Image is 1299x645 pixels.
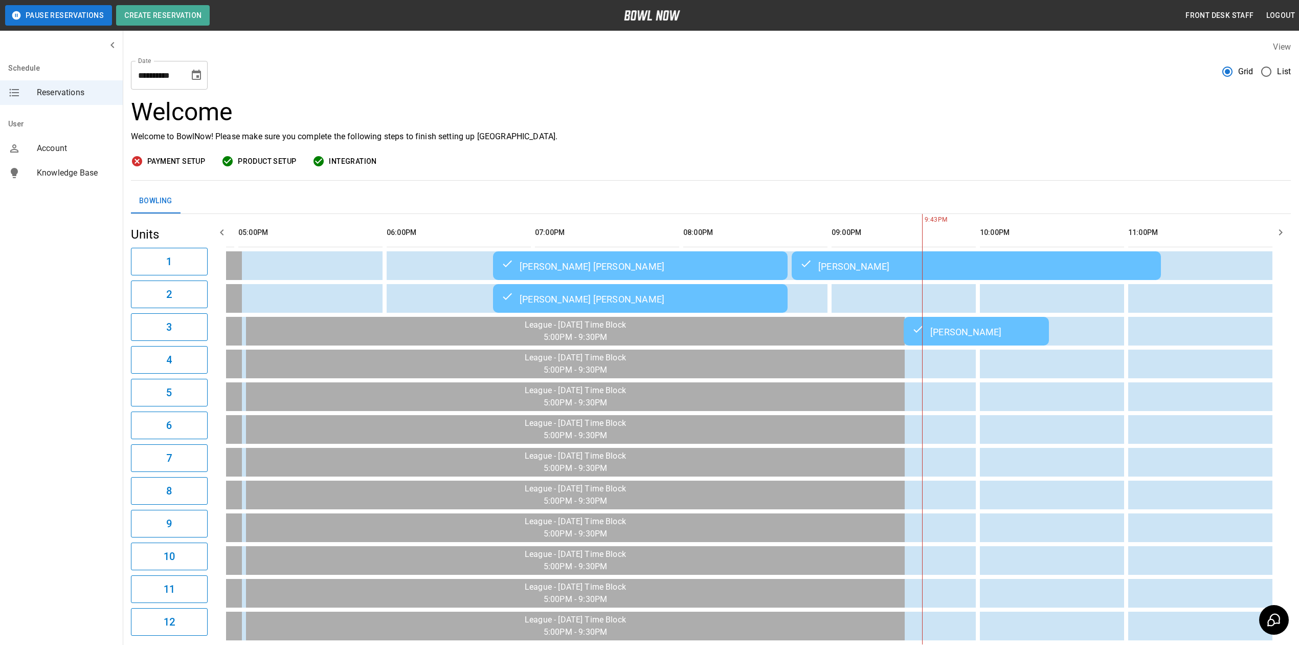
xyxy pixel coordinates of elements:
th: 10:00PM [980,218,1124,247]
h6: 8 [166,483,172,499]
button: 9 [131,510,208,537]
span: Product Setup [238,155,296,168]
div: inventory tabs [131,189,1291,213]
h6: 9 [166,515,172,532]
span: Payment Setup [147,155,205,168]
h6: 3 [166,319,172,335]
button: 7 [131,444,208,472]
h6: 4 [166,352,172,368]
button: 5 [131,379,208,406]
th: 07:00PM [535,218,679,247]
h6: 1 [166,253,172,270]
label: View [1273,42,1291,52]
h6: 7 [166,450,172,466]
button: Create Reservation [116,5,210,26]
th: 11:00PM [1128,218,1272,247]
h6: 11 [164,581,175,597]
div: [PERSON_NAME] [PERSON_NAME] [501,260,779,272]
h6: 6 [166,417,172,434]
button: 8 [131,477,208,505]
button: 4 [131,346,208,374]
span: Reservations [37,87,115,99]
h5: Units [131,226,208,243]
button: Bowling [131,189,181,213]
button: 12 [131,608,208,636]
h6: 10 [164,548,175,565]
button: 11 [131,575,208,603]
img: logo [624,10,680,20]
h6: 12 [164,614,175,630]
span: Grid [1238,66,1253,78]
button: 1 [131,248,208,275]
div: [PERSON_NAME] [PERSON_NAME] [501,292,779,305]
h6: 2 [166,286,172,303]
h3: Welcome [131,98,1291,126]
span: Knowledge Base [37,167,115,179]
span: Account [37,142,115,155]
span: List [1277,66,1291,78]
button: 3 [131,313,208,341]
button: Front Desk Staff [1181,6,1258,25]
span: 9:43PM [922,215,925,225]
button: Logout [1262,6,1299,25]
th: 08:00PM [683,218,827,247]
span: Integration [329,155,376,168]
button: Pause Reservations [5,5,112,26]
th: 09:00PM [832,218,976,247]
button: 6 [131,412,208,439]
button: Choose date, selected date is Oct 11, 2025 [186,65,207,85]
div: [PERSON_NAME] [800,260,1153,272]
h6: 5 [166,384,172,401]
p: Welcome to BowlNow! Please make sure you complete the following steps to finish setting up [GEOGR... [131,131,1291,143]
button: 10 [131,543,208,570]
div: [PERSON_NAME] [912,325,1041,337]
button: 2 [131,281,208,308]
